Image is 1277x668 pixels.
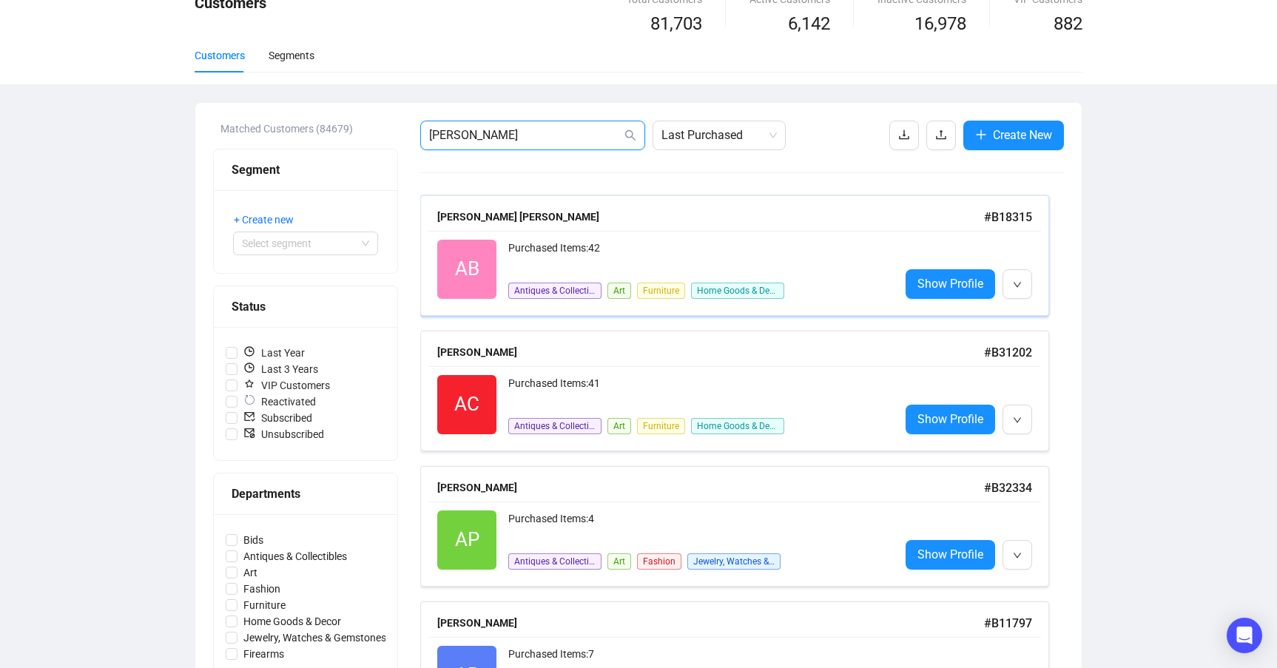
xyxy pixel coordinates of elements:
[237,394,322,410] span: Reactivated
[455,524,479,555] span: AP
[220,121,398,137] div: Matched Customers (84679)
[917,274,983,293] span: Show Profile
[661,121,777,149] span: Last Purchased
[607,283,631,299] span: Art
[437,209,984,225] div: [PERSON_NAME] [PERSON_NAME]
[232,297,380,316] div: Status
[508,418,602,434] span: Antiques & Collectibles
[232,161,380,179] div: Segment
[1227,618,1262,653] div: Open Intercom Messenger
[984,481,1032,495] span: # B32334
[237,361,324,377] span: Last 3 Years
[437,344,984,360] div: [PERSON_NAME]
[455,254,479,284] span: AB
[454,389,479,419] span: AC
[420,466,1064,587] a: [PERSON_NAME]#B32334APPurchased Items:4Antiques & CollectiblesArtFashionJewelry, Watches & Gemsto...
[691,283,784,299] span: Home Goods & Decor
[237,345,311,361] span: Last Year
[237,532,269,548] span: Bids
[917,410,983,428] span: Show Profile
[195,47,245,64] div: Customers
[429,126,621,144] input: Search Customer...
[906,405,995,434] a: Show Profile
[234,212,294,228] span: + Create new
[993,126,1052,144] span: Create New
[975,129,987,141] span: plus
[637,283,685,299] span: Furniture
[906,540,995,570] a: Show Profile
[917,545,983,564] span: Show Profile
[508,375,888,405] div: Purchased Items: 41
[508,510,888,540] div: Purchased Items: 4
[637,418,685,434] span: Furniture
[237,630,392,646] span: Jewelry, Watches & Gemstones
[232,485,380,503] div: Departments
[1013,416,1022,425] span: down
[508,240,888,269] div: Purchased Items: 42
[637,553,681,570] span: Fashion
[437,615,984,631] div: [PERSON_NAME]
[984,616,1032,630] span: # B11797
[269,47,314,64] div: Segments
[237,548,353,564] span: Antiques & Collectibles
[237,613,347,630] span: Home Goods & Decor
[687,553,781,570] span: Jewelry, Watches & Gemstones
[788,10,830,38] span: 6,142
[691,418,784,434] span: Home Goods & Decor
[420,331,1064,451] a: [PERSON_NAME]#B31202ACPurchased Items:41Antiques & CollectiblesArtFurnitureHome Goods & DecorShow...
[237,597,292,613] span: Furniture
[906,269,995,299] a: Show Profile
[237,646,290,662] span: Firearms
[650,10,702,38] span: 81,703
[607,553,631,570] span: Art
[1054,13,1082,34] span: 882
[233,208,306,232] button: + Create new
[1013,551,1022,560] span: down
[607,418,631,434] span: Art
[437,479,984,496] div: [PERSON_NAME]
[237,410,318,426] span: Subscribed
[420,195,1064,316] a: [PERSON_NAME] [PERSON_NAME]#B18315ABPurchased Items:42Antiques & CollectiblesArtFurnitureHome Goo...
[237,581,286,597] span: Fashion
[898,129,910,141] span: download
[914,10,966,38] span: 16,978
[624,129,636,141] span: search
[984,345,1032,360] span: # B31202
[237,564,263,581] span: Art
[963,121,1064,150] button: Create New
[984,210,1032,224] span: # B18315
[508,283,602,299] span: Antiques & Collectibles
[237,377,336,394] span: VIP Customers
[935,129,947,141] span: upload
[1013,280,1022,289] span: down
[508,553,602,570] span: Antiques & Collectibles
[237,426,330,442] span: Unsubscribed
